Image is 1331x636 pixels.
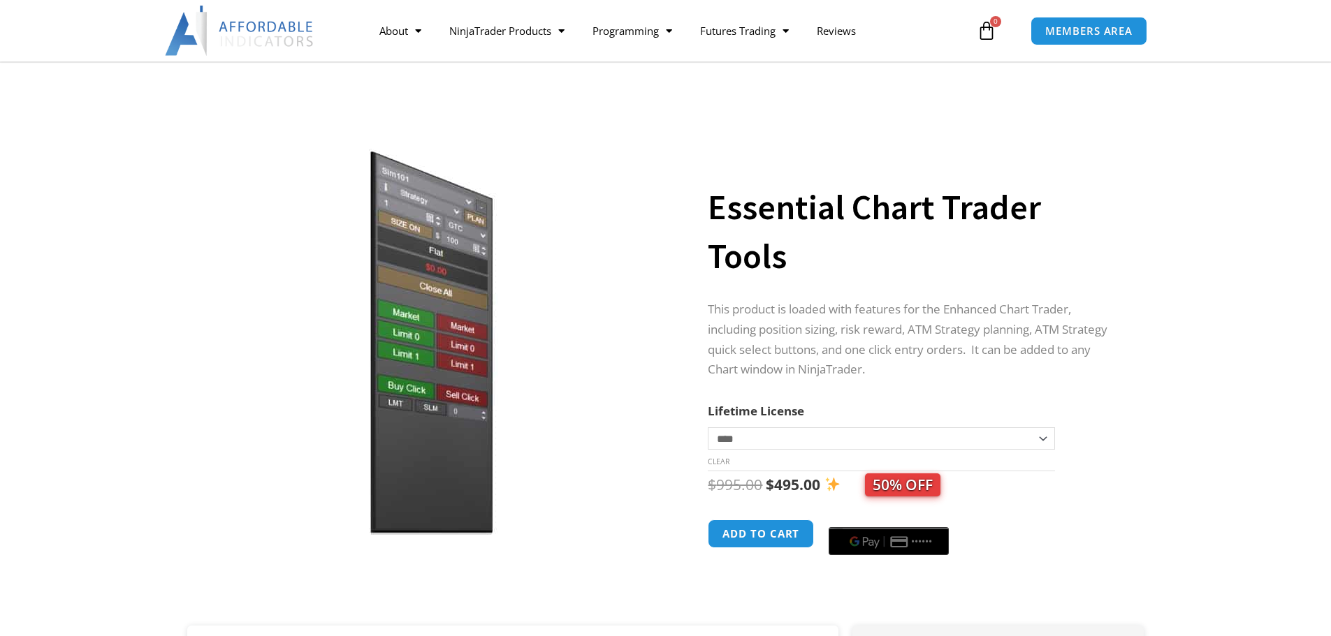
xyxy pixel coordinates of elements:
[435,15,579,47] a: NinjaTrader Products
[365,15,973,47] nav: Menu
[708,475,762,494] bdi: 995.00
[708,519,814,548] button: Add to cart
[165,6,315,56] img: LogoAI | Affordable Indicators – NinjaTrader
[766,475,820,494] bdi: 495.00
[956,10,1017,51] a: 0
[579,15,686,47] a: Programming
[766,475,774,494] span: $
[708,403,804,419] label: Lifetime License
[708,457,729,466] a: Clear options
[708,299,1116,380] p: This product is loaded with features for the Enhanced Chart Trader, including position sizing, ri...
[1031,17,1147,45] a: MEMBERS AREA
[708,475,716,494] span: $
[1045,26,1133,36] span: MEMBERS AREA
[912,537,933,547] text: ••••••
[803,15,870,47] a: Reviews
[826,517,952,519] iframe: Secure express checkout frame
[686,15,803,47] a: Futures Trading
[990,16,1001,27] span: 0
[207,149,656,535] img: Essential Chart Trader Tools
[865,473,940,496] span: 50% OFF
[708,183,1116,281] h1: Essential Chart Trader Tools
[825,477,840,491] img: ✨
[829,527,949,555] button: Buy with GPay
[365,15,435,47] a: About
